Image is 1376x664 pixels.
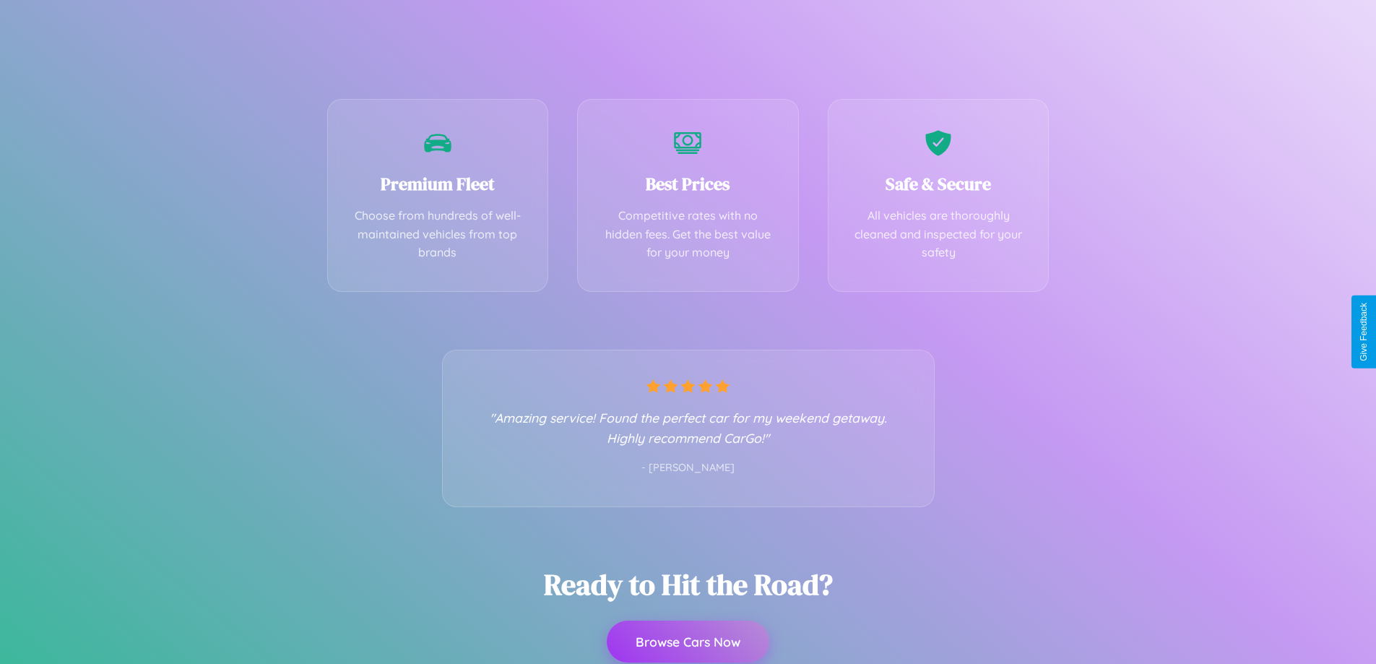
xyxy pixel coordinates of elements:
p: All vehicles are thoroughly cleaned and inspected for your safety [850,207,1027,262]
p: Choose from hundreds of well-maintained vehicles from top brands [350,207,527,262]
h3: Best Prices [600,172,776,196]
h3: Premium Fleet [350,172,527,196]
p: Competitive rates with no hidden fees. Get the best value for your money [600,207,776,262]
p: "Amazing service! Found the perfect car for my weekend getaway. Highly recommend CarGo!" [472,408,905,448]
button: Browse Cars Now [607,621,769,663]
h2: Ready to Hit the Road? [544,565,833,604]
p: - [PERSON_NAME] [472,459,905,478]
h3: Safe & Secure [850,172,1027,196]
div: Give Feedback [1359,303,1369,361]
